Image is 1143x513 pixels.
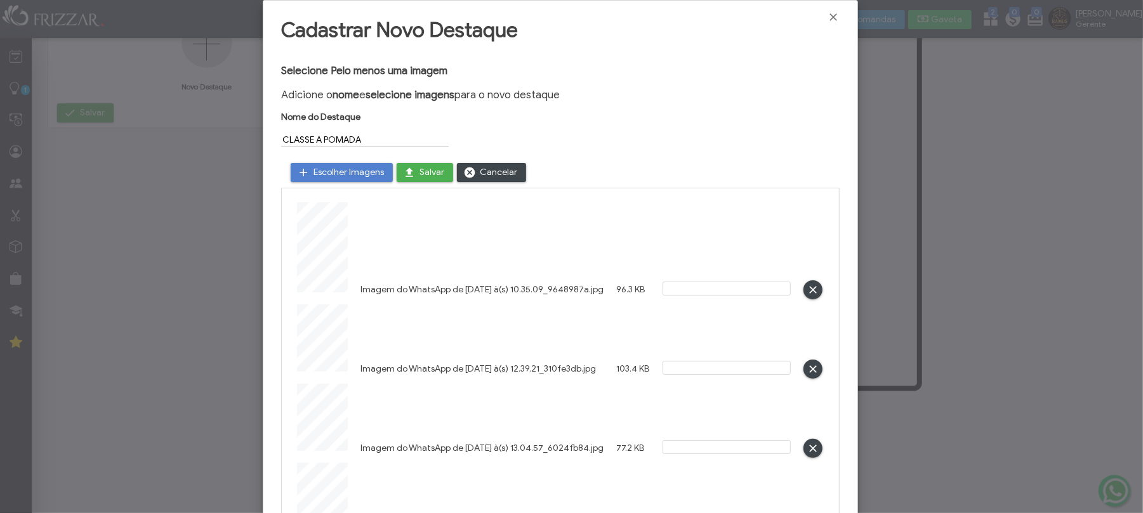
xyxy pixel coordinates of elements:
[480,163,517,182] span: Cancelar
[812,360,814,379] span: ui-button
[366,88,454,101] strong: selecione imagens
[610,302,656,381] div: 103.4 KB
[281,64,839,77] h3: Selecione Pelo menos uma imagem
[420,163,444,182] span: Salvar
[281,133,449,146] input: EX: Cortes
[610,381,656,460] div: 77.2 KB
[397,163,453,182] button: Salvar
[281,17,518,42] span: Cadastrar Novo Destaque
[354,440,610,456] div: Imagem do WhatsApp de [DATE] à(s) 13.04.57_6024fb84.jpg
[457,163,526,182] button: Cancelar
[827,11,840,23] a: Fechar
[354,361,602,377] div: Imagem do WhatsApp de [DATE] à(s) 12.39.21_310fe3db.jpg
[314,163,384,182] span: Escolher Imagens
[812,280,814,299] span: ui-button
[281,112,360,122] label: Nome do Destaque
[333,88,359,101] strong: nome
[610,200,656,302] div: 96.3 KB
[812,439,814,458] span: ui-button
[803,360,823,379] button: ui-button
[281,88,839,101] h3: Adicione o e para o novo destaque
[354,282,610,297] div: Imagem do WhatsApp de [DATE] à(s) 10.35.09_9648987a.jpg
[803,280,823,299] button: ui-button
[803,439,823,458] button: ui-button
